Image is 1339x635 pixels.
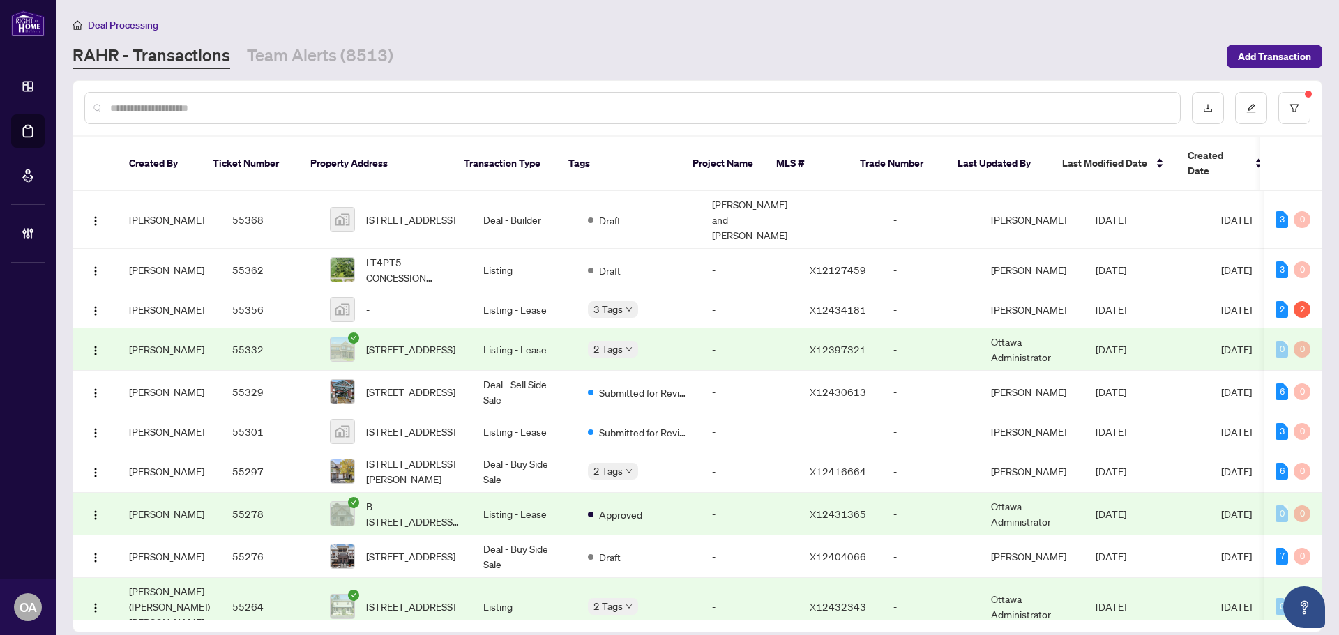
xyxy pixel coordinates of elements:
td: 55356 [221,291,319,328]
div: 0 [1294,505,1310,522]
div: 3 [1276,261,1288,278]
span: [STREET_ADDRESS] [366,599,455,614]
span: down [626,306,633,313]
span: [DATE] [1096,425,1126,438]
img: Logo [90,602,101,613]
button: Logo [84,545,107,567]
div: 2 [1276,301,1288,318]
img: thumbnail-img [331,337,354,361]
th: Trade Number [849,137,946,191]
span: [STREET_ADDRESS] [366,212,455,227]
a: Team Alerts (8513) [247,44,393,69]
td: [PERSON_NAME] [980,535,1084,578]
span: [DATE] [1096,263,1126,276]
span: [DATE] [1221,425,1252,438]
span: [PERSON_NAME] [129,550,204,563]
img: thumbnail-img [331,595,354,618]
td: - [882,249,980,291]
span: [DATE] [1096,385,1126,398]
th: MLS # [765,137,849,191]
span: [PERSON_NAME] [129,263,204,276]
td: [PERSON_NAME] [980,291,1084,328]
td: Listing - Lease [472,493,577,535]
td: - [701,291,799,328]
td: Listing [472,249,577,291]
img: thumbnail-img [331,420,354,443]
td: Listing - Lease [472,328,577,371]
span: down [626,603,633,610]
td: [PERSON_NAME] [980,191,1084,249]
span: [STREET_ADDRESS] [366,384,455,399]
div: 0 [1276,598,1288,615]
img: thumbnail-img [331,459,354,483]
img: thumbnail-img [331,544,354,568]
img: Logo [90,266,101,277]
td: - [882,493,980,535]
span: X12434181 [810,303,866,316]
td: 55278 [221,493,319,535]
div: 0 [1294,341,1310,358]
span: down [626,468,633,475]
span: home [73,20,82,30]
img: Logo [90,467,101,478]
span: 2 Tags [593,598,623,614]
span: X12127459 [810,263,866,276]
span: [DATE] [1221,550,1252,563]
span: download [1203,103,1213,113]
span: 2 Tags [593,463,623,479]
td: - [882,371,980,413]
img: thumbnail-img [331,298,354,321]
td: 55276 [221,535,319,578]
button: Logo [84,503,107,525]
span: check-circle [348,332,359,344]
th: Project Name [681,137,765,191]
span: Approved [599,507,642,522]
td: - [701,249,799,291]
span: Last Modified Date [1062,155,1147,171]
div: 0 [1276,505,1288,522]
th: Tags [557,137,681,191]
span: [DATE] [1096,303,1126,316]
div: 6 [1276,463,1288,480]
span: Submitted for Review [599,385,690,400]
button: Logo [84,208,107,231]
td: [PERSON_NAME] and [PERSON_NAME] [701,191,799,249]
span: Draft [599,213,621,228]
div: 0 [1294,463,1310,480]
td: - [882,328,980,371]
span: X12430613 [810,385,866,398]
button: Logo [84,460,107,482]
span: B-[STREET_ADDRESS][PERSON_NAME][PERSON_NAME] [366,498,461,529]
td: 55332 [221,328,319,371]
span: LT4PT5 CONCESSION [STREET_ADDRESS] [366,254,461,285]
img: Logo [90,427,101,438]
span: [DATE] [1221,343,1252,355]
img: Logo [90,552,101,563]
span: - [366,302,370,317]
span: [DATE] [1221,465,1252,477]
span: [DATE] [1096,213,1126,226]
span: edit [1246,103,1256,113]
span: [DATE] [1221,385,1252,398]
span: [STREET_ADDRESS] [366,424,455,439]
img: Logo [90,215,101,227]
td: Ottawa Administrator [980,493,1084,535]
span: [PERSON_NAME] [129,507,204,520]
div: 0 [1294,548,1310,565]
span: [DATE] [1221,600,1252,613]
div: 7 [1276,548,1288,565]
span: 2 Tags [593,341,623,357]
button: edit [1235,92,1267,124]
td: 55297 [221,450,319,493]
td: 55368 [221,191,319,249]
button: Logo [84,259,107,281]
button: Logo [84,420,107,443]
img: Logo [90,305,101,316]
td: Deal - Buy Side Sale [472,535,577,578]
img: thumbnail-img [331,208,354,231]
img: thumbnail-img [331,502,354,526]
img: thumbnail-img [331,258,354,282]
div: 2 [1294,301,1310,318]
span: down [626,346,633,353]
th: Transaction Type [453,137,557,191]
